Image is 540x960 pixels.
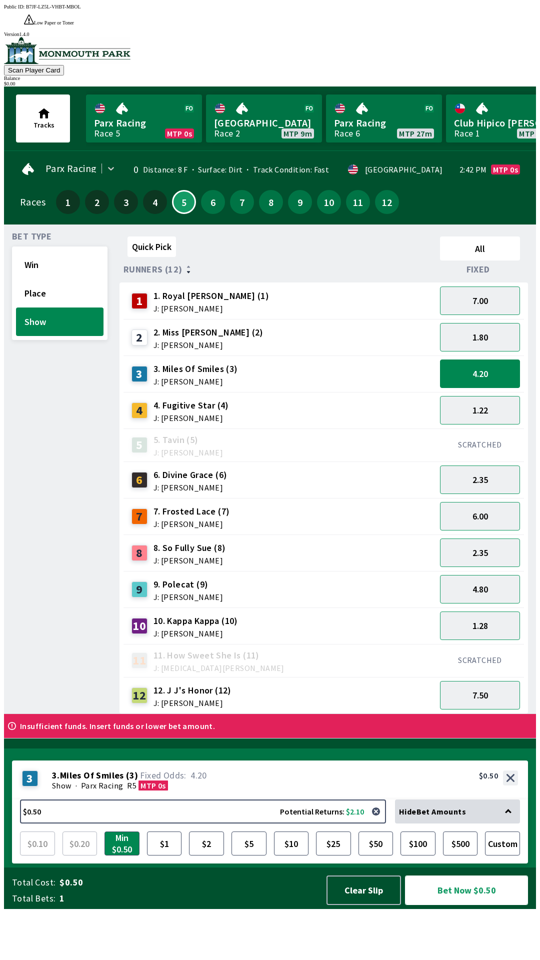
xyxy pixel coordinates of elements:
button: Tracks [16,94,70,142]
button: Bet Now $0.50 [405,875,528,905]
button: 4.20 [440,359,520,388]
span: Parx Racing [94,116,194,129]
span: Place [24,287,95,299]
span: Distance: 8 F [143,164,188,174]
span: Track Condition: Fast [242,164,329,174]
div: Race 6 [334,129,360,137]
span: 6.00 [472,510,488,522]
div: 0 [127,165,138,173]
span: 4. Fugitive Star (4) [153,399,229,412]
span: J: [PERSON_NAME] [153,556,226,564]
span: 4.20 [472,368,488,379]
button: 6 [201,190,225,214]
span: Low Paper or Toner [34,20,74,25]
span: Bet Type [12,232,51,240]
span: Min $0.50 [107,834,137,853]
button: 8 [259,190,283,214]
div: 1 [131,293,147,309]
span: Tracks [33,120,54,129]
button: Win [16,250,103,279]
button: Custom [485,831,520,855]
span: 2.35 [472,547,488,558]
span: 2. Miss [PERSON_NAME] (2) [153,326,263,339]
p: Insufficient funds. Insert funds or lower bet amount. [20,722,215,730]
span: Show [24,316,95,327]
a: Parx RacingRace 5MTP 0s [86,94,202,142]
span: 1 [59,892,317,904]
div: Runners (12) [123,264,436,274]
span: Hide Bet Amounts [399,806,466,816]
button: All [440,236,520,260]
button: 11 [346,190,370,214]
div: Fixed [436,264,524,274]
button: 3 [114,190,138,214]
button: 1.80 [440,323,520,351]
span: MTP 0s [167,129,192,137]
button: 4.80 [440,575,520,603]
button: 2.35 [440,465,520,494]
span: $0.50 [59,876,317,888]
button: Show [16,307,103,336]
button: 9 [288,190,312,214]
div: 10 [131,618,147,634]
div: Races [20,198,45,206]
a: [GEOGRAPHIC_DATA]Race 2MTP 9m [206,94,322,142]
span: B7JF-LZ5L-VHBT-MBOL [26,4,81,9]
span: R5 [127,780,136,790]
span: $1 [149,834,179,853]
button: 1.28 [440,611,520,640]
button: Place [16,279,103,307]
a: Parx RacingRace 6MTP 27m [326,94,442,142]
span: 7.00 [472,295,488,306]
button: $25 [316,831,351,855]
span: 2.35 [472,474,488,485]
div: 5 [131,437,147,453]
span: Runners (12) [123,265,182,273]
span: 7 [232,198,251,205]
div: Version 1.4.0 [4,31,536,37]
span: Parx Racing [334,116,434,129]
span: Show [52,780,71,790]
span: Clear Slip [335,884,392,896]
button: $5 [231,831,266,855]
span: [GEOGRAPHIC_DATA] [214,116,314,129]
button: 2.35 [440,538,520,567]
button: $10 [274,831,309,855]
span: Miles Of Smiles [60,770,124,780]
span: 5 [175,199,192,204]
span: · [75,780,77,790]
div: 4 [131,402,147,418]
img: venue logo [4,37,130,64]
button: 7.50 [440,681,520,709]
span: Parx Racing [81,780,123,790]
span: MTP 9m [283,129,312,137]
span: 7.50 [472,689,488,701]
span: Fixed [466,265,490,273]
span: J: [PERSON_NAME] [153,520,230,528]
span: $10 [276,834,306,853]
div: 2 [131,329,147,345]
button: $100 [400,831,435,855]
div: $ 0.00 [4,81,536,86]
div: 8 [131,545,147,561]
span: 12. J J's Honor (12) [153,684,231,697]
span: Total Bets: [12,892,55,904]
span: 1.22 [472,404,488,416]
span: Quick Pick [132,241,171,252]
div: 3 [22,770,38,786]
span: 3 [116,198,135,205]
span: MTP 0s [140,780,165,790]
span: $100 [403,834,433,853]
div: Race 2 [214,129,240,137]
div: Balance [4,75,536,81]
span: 5. Tavin (5) [153,433,223,446]
button: 5 [172,190,196,214]
button: Scan Player Card [4,65,64,75]
span: ( 3 ) [126,770,138,780]
span: 1 [58,198,77,205]
span: 6 [203,198,222,205]
span: 3 . [52,770,60,780]
span: Custom [487,834,517,853]
button: Quick Pick [127,236,176,257]
span: 7. Frosted Lace (7) [153,505,230,518]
